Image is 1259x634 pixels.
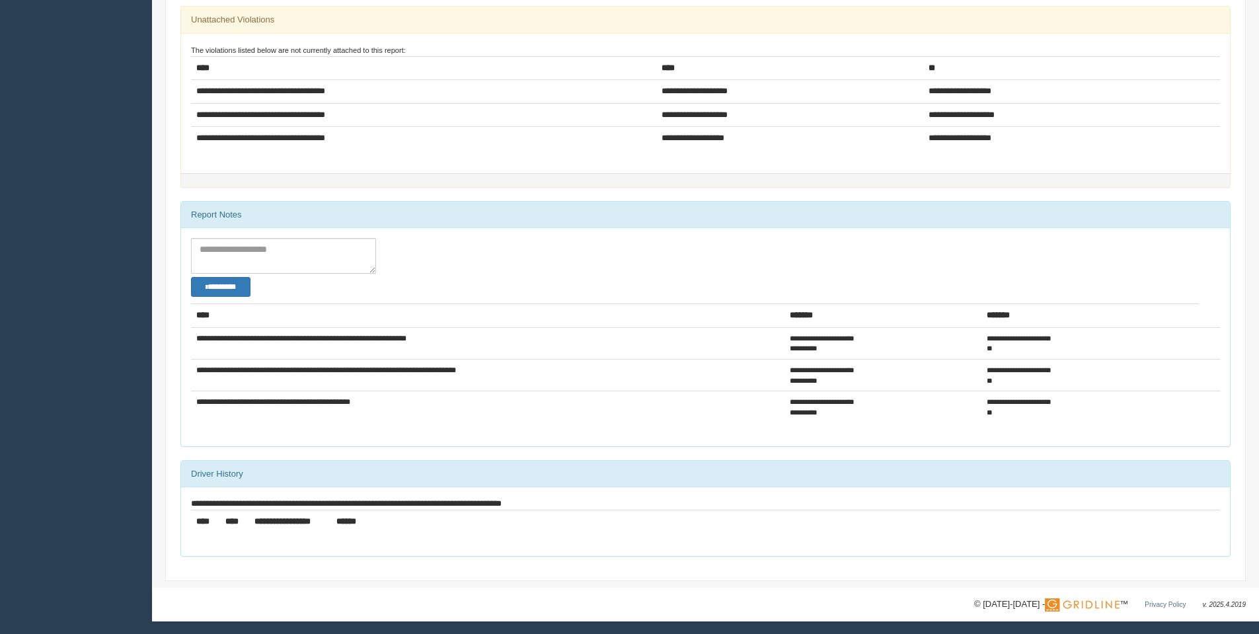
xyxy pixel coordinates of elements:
div: © [DATE]-[DATE] - ™ [974,598,1246,612]
button: Change Filter Options [191,277,250,297]
span: v. 2025.4.2019 [1203,601,1246,608]
a: Privacy Policy [1145,601,1186,608]
div: Driver History [181,461,1230,487]
div: Report Notes [181,202,1230,228]
img: Gridline [1045,598,1120,612]
small: The violations listed below are not currently attached to this report: [191,46,406,54]
div: Unattached Violations [181,7,1230,33]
